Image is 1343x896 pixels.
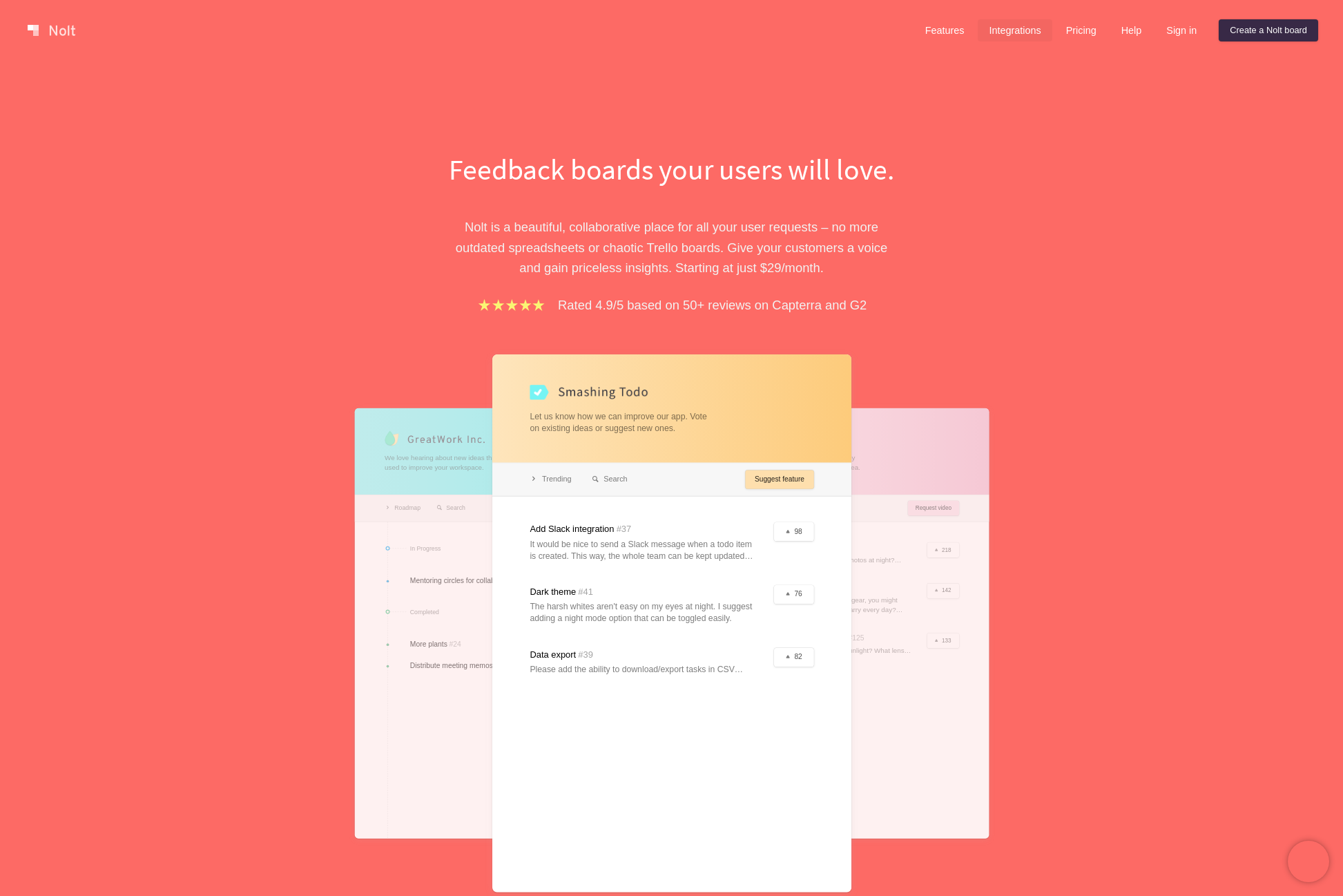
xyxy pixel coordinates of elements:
a: Sign in [1155,19,1208,41]
a: Create a Nolt board [1219,19,1318,41]
p: Rated 4.9/5 based on 50+ reviews on Capterra and G2 [558,295,867,315]
h1: Feedback boards your users will love. [434,149,910,189]
a: Pricing [1055,19,1108,41]
a: Integrations [978,19,1052,41]
a: Help [1110,19,1153,41]
img: stars.b067e34983.png [476,297,547,313]
a: Features [914,19,976,41]
p: Nolt is a beautiful, collaborative place for all your user requests – no more outdated spreadshee... [434,217,910,278]
iframe: Chatra live chat [1288,841,1329,882]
